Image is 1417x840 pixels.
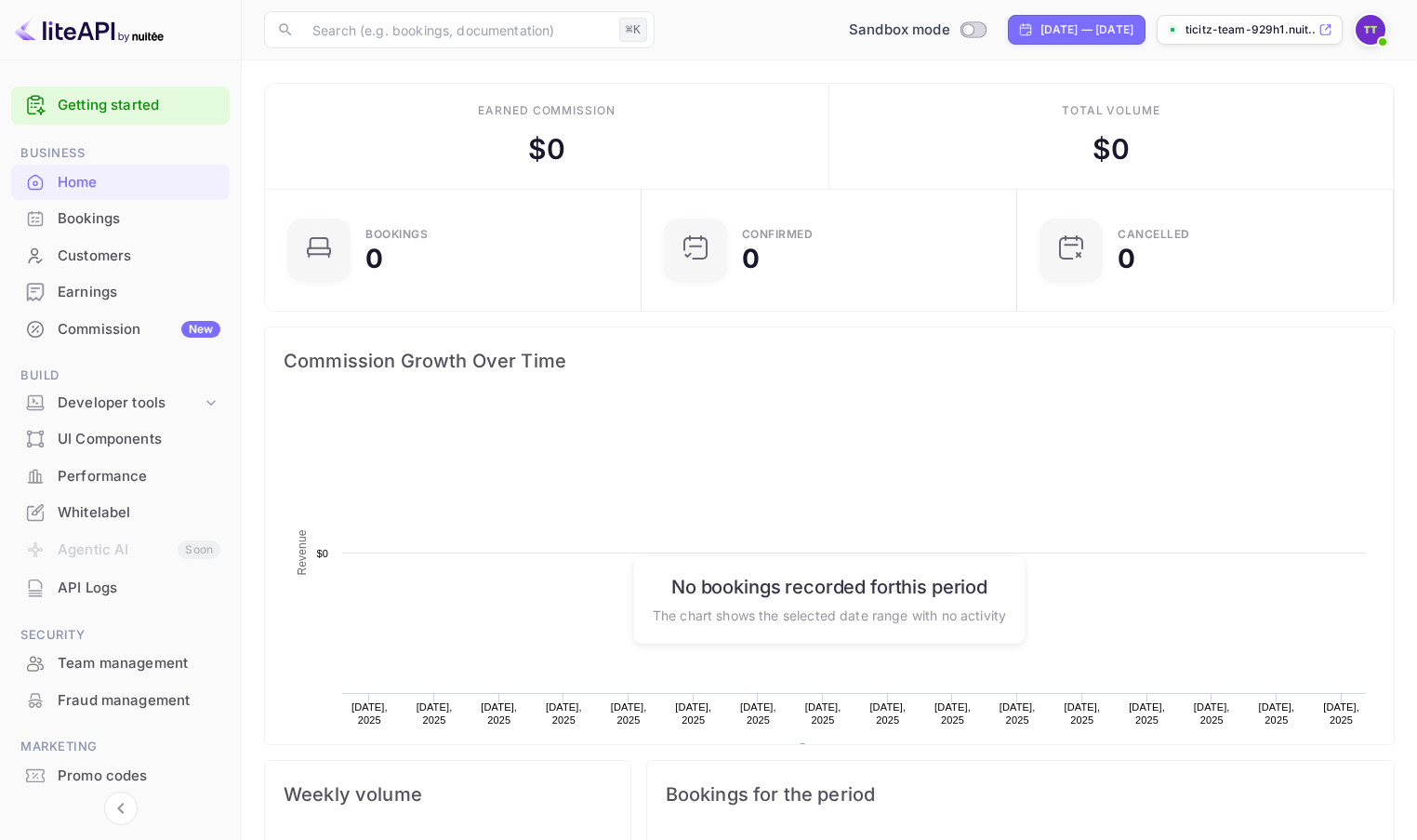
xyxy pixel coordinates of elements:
p: ticitz-team-929h1.nuit... [1185,21,1315,38]
div: Performance [58,466,220,487]
input: Search (e.g. bookings, documentation) [301,11,612,48]
text: [DATE], 2025 [1323,701,1359,726]
div: Fraud management [58,690,220,712]
div: Customers [58,246,220,267]
span: Business [11,143,230,164]
div: Earned commission [478,102,616,119]
text: [DATE], 2025 [675,701,711,726]
a: Performance [11,459,230,493]
span: Bookings for the period [666,780,1375,809]
span: Sandbox mode [849,20,950,41]
img: LiteAPI logo [15,15,164,45]
text: [DATE], 2025 [1064,701,1100,726]
img: ticitz team [1356,15,1385,45]
div: Developer tools [58,393,202,414]
p: The chart shows the selected date range with no activity [653,605,1006,624]
text: [DATE], 2025 [740,701,776,726]
text: Revenue [814,743,862,756]
text: $0 [316,548,328,559]
div: UI Components [58,429,220,450]
div: Promo codes [11,758,230,794]
a: Promo codes [11,758,230,793]
div: Whitelabel [58,502,220,524]
div: Bookings [11,201,230,237]
div: Performance [11,459,230,495]
text: [DATE], 2025 [546,701,582,726]
a: Getting started [58,95,220,116]
div: Earnings [11,274,230,311]
div: API Logs [58,578,220,599]
button: Collapse navigation [104,792,138,825]
div: Switch to Production mode [841,20,993,41]
text: [DATE], 2025 [1194,701,1230,726]
span: Commission Growth Over Time [284,346,1375,376]
div: Bookings [58,208,220,230]
a: CommissionNew [11,312,230,346]
div: [DATE] — [DATE] [1040,21,1133,38]
div: Team management [11,646,230,682]
div: CANCELLED [1118,229,1190,240]
div: Bookings [365,229,428,240]
span: Security [11,625,230,646]
div: Home [11,165,230,201]
div: UI Components [11,421,230,458]
a: Team management [11,646,230,680]
div: 0 [365,246,383,272]
div: API Logs [11,570,230,607]
div: New [181,321,220,338]
a: Home [11,165,230,199]
div: Getting started [11,87,230,125]
div: Promo codes [58,766,220,787]
a: API Logs [11,570,230,605]
div: Earnings [58,282,220,303]
div: CommissionNew [11,312,230,348]
div: $ 0 [1093,128,1130,170]
div: Whitelabel [11,495,230,531]
div: $ 0 [528,128,565,170]
text: [DATE], 2025 [869,701,906,726]
span: Build [11,366,230,386]
h6: No bookings recorded for this period [653,575,1006,597]
text: [DATE], 2025 [611,701,647,726]
text: [DATE], 2025 [481,701,517,726]
div: Confirmed [742,229,814,240]
a: UI Components [11,421,230,456]
a: Bookings [11,201,230,235]
text: [DATE], 2025 [1259,701,1295,726]
span: Marketing [11,737,230,757]
a: Fraud management [11,683,230,717]
div: ⌘K [619,18,647,42]
a: Customers [11,238,230,273]
div: Commission [58,319,220,340]
div: Total volume [1062,102,1161,119]
a: Whitelabel [11,495,230,529]
span: Weekly volume [284,780,612,809]
text: [DATE], 2025 [351,701,388,726]
div: 0 [1118,246,1135,272]
text: [DATE], 2025 [805,701,841,726]
a: Earnings [11,274,230,309]
text: Revenue [296,529,309,575]
div: Customers [11,238,230,274]
text: [DATE], 2025 [1129,701,1165,726]
div: Developer tools [11,387,230,420]
div: Home [58,172,220,193]
text: [DATE], 2025 [934,701,971,726]
text: [DATE], 2025 [1000,701,1036,726]
div: 0 [742,246,760,272]
div: Team management [58,653,220,674]
div: Fraud management [11,683,230,719]
text: [DATE], 2025 [417,701,453,726]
